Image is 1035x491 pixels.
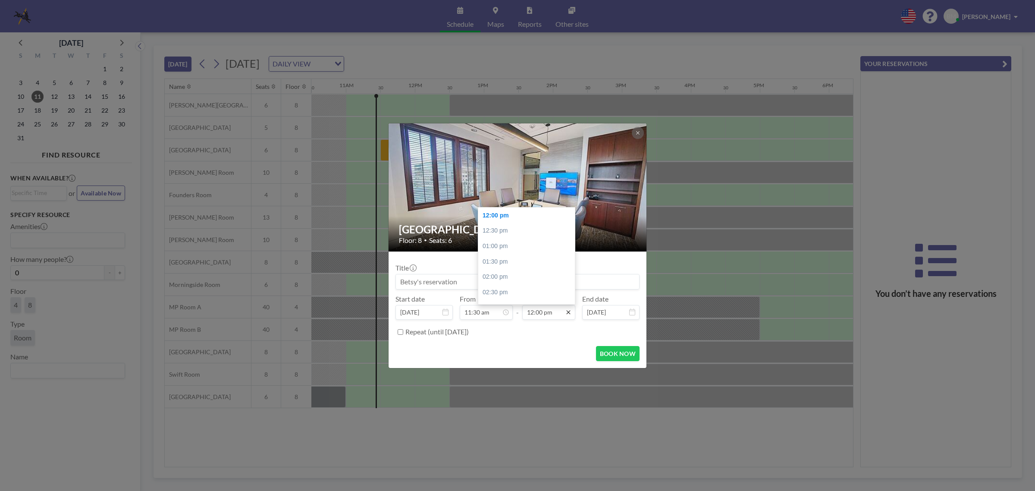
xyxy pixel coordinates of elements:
[596,346,640,361] button: BOOK NOW
[516,298,519,317] span: -
[424,237,427,243] span: •
[478,269,580,285] div: 02:00 pm
[582,295,608,303] label: End date
[395,264,416,272] label: Title
[478,254,580,270] div: 01:30 pm
[389,90,647,284] img: 537.jpg
[396,274,639,289] input: Betsy's reservation
[460,295,476,303] label: From
[399,223,637,236] h2: [GEOGRAPHIC_DATA]
[478,208,580,223] div: 12:00 pm
[478,223,580,239] div: 12:30 pm
[399,236,422,245] span: Floor: 8
[395,295,425,303] label: Start date
[478,300,580,315] div: 03:00 pm
[478,239,580,254] div: 01:00 pm
[405,327,469,336] label: Repeat (until [DATE])
[429,236,452,245] span: Seats: 6
[478,285,580,300] div: 02:30 pm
